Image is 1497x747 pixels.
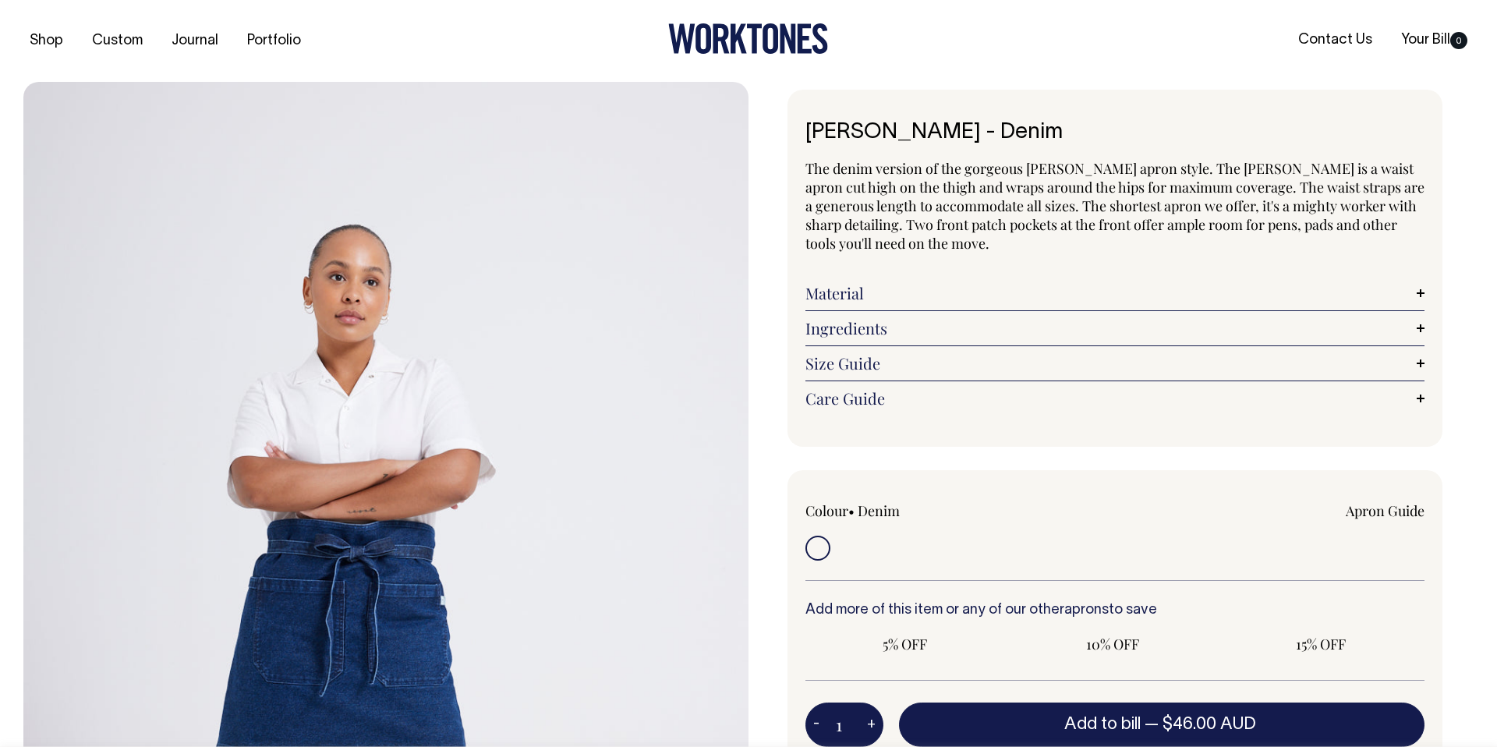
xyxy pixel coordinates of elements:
[1221,630,1420,658] input: 15% OFF
[23,28,69,54] a: Shop
[1292,27,1378,53] a: Contact Us
[848,501,855,520] span: •
[805,354,1424,373] a: Size Guide
[1163,717,1256,732] span: $46.00 AUD
[858,501,900,520] label: Denim
[805,603,1424,618] h6: Add more of this item or any of our other to save
[805,159,1424,253] span: The denim version of the gorgeous [PERSON_NAME] apron style. The [PERSON_NAME] is a waist apron c...
[1014,630,1212,658] input: 10% OFF
[1064,604,1109,617] a: aprons
[1450,32,1467,49] span: 0
[165,28,225,54] a: Journal
[859,710,883,741] button: +
[805,389,1424,408] a: Care Guide
[1021,635,1205,653] span: 10% OFF
[1229,635,1412,653] span: 15% OFF
[899,703,1424,746] button: Add to bill —$46.00 AUD
[86,28,149,54] a: Custom
[805,501,1053,520] div: Colour
[805,319,1424,338] a: Ingredients
[813,635,996,653] span: 5% OFF
[805,630,1004,658] input: 5% OFF
[1346,501,1424,520] a: Apron Guide
[805,710,827,741] button: -
[805,284,1424,303] a: Material
[241,28,307,54] a: Portfolio
[805,121,1424,145] h1: [PERSON_NAME] - Denim
[1064,717,1141,732] span: Add to bill
[1145,717,1260,732] span: —
[1395,27,1474,53] a: Your Bill0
